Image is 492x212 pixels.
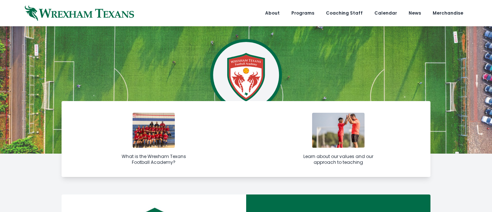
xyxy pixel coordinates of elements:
div: What is the Wrexham Texans Football Academy? [119,154,189,165]
a: Learn about our values and our approach to teaching [246,101,431,177]
img: with-player.jpg [312,113,365,148]
div: Learn about our values and our approach to teaching [303,154,373,165]
a: What is the Wrexham Texans Football Academy? [62,101,246,177]
img: img_6398-1731961969.jpg [133,113,175,148]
